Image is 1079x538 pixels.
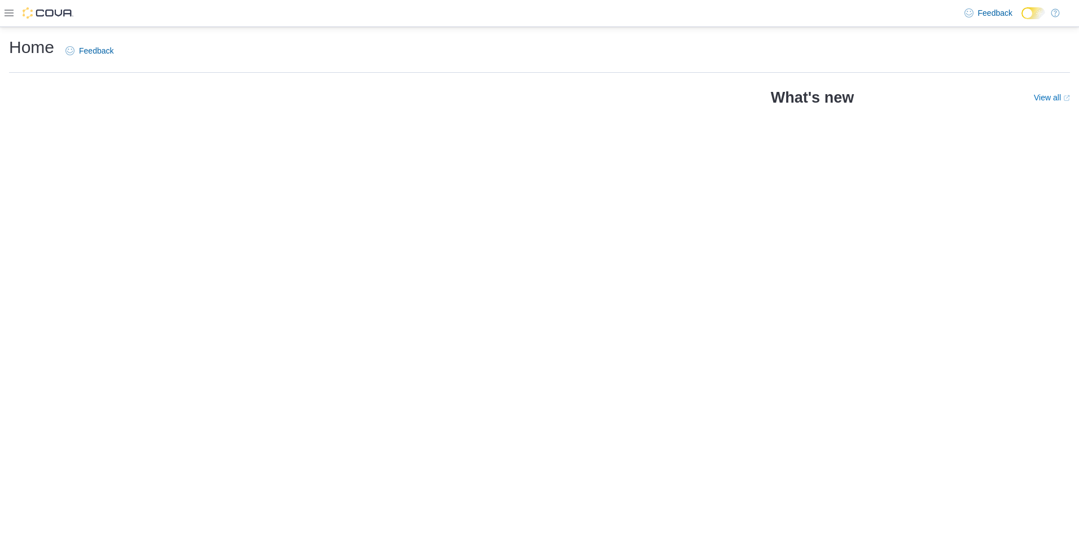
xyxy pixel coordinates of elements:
[23,7,73,19] img: Cova
[79,45,113,56] span: Feedback
[978,7,1012,19] span: Feedback
[1063,95,1070,102] svg: External link
[960,2,1017,24] a: Feedback
[1021,19,1022,20] span: Dark Mode
[61,39,118,62] a: Feedback
[771,89,854,107] h2: What's new
[1034,93,1070,102] a: View allExternal link
[9,36,54,59] h1: Home
[1021,7,1045,19] input: Dark Mode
